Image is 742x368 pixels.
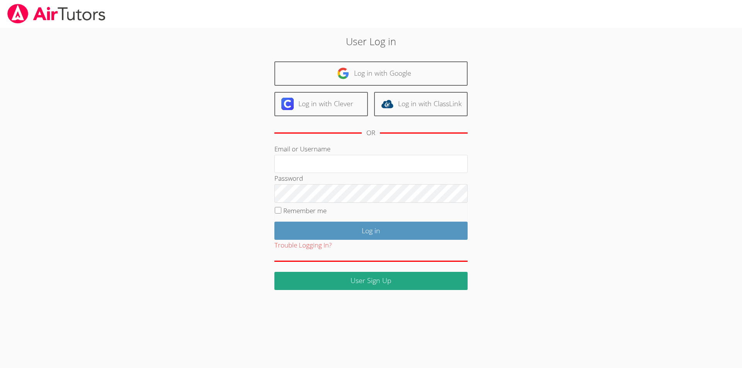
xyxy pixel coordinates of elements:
label: Email or Username [274,144,330,153]
input: Log in [274,222,468,240]
img: google-logo-50288ca7cdecda66e5e0955fdab243c47b7ad437acaf1139b6f446037453330a.svg [337,67,349,80]
img: clever-logo-6eab21bc6e7a338710f1a6ff85c0baf02591cd810cc4098c63d3a4b26e2feb20.svg [281,98,294,110]
img: airtutors_banner-c4298cdbf04f3fff15de1276eac7730deb9818008684d7c2e4769d2f7ddbe033.png [7,4,106,24]
label: Password [274,174,303,183]
a: User Sign Up [274,272,468,290]
a: Log in with Google [274,61,468,86]
img: classlink-logo-d6bb404cc1216ec64c9a2012d9dc4662098be43eaf13dc465df04b49fa7ab582.svg [381,98,393,110]
label: Remember me [283,206,327,215]
button: Trouble Logging In? [274,240,332,251]
a: Log in with Clever [274,92,368,116]
h2: User Log in [171,34,572,49]
div: OR [366,127,375,139]
a: Log in with ClassLink [374,92,468,116]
